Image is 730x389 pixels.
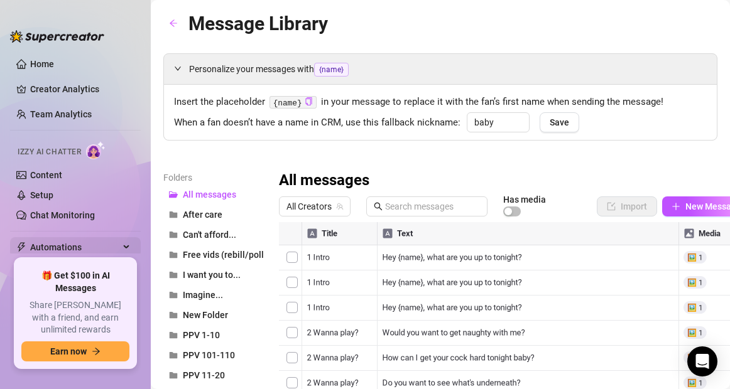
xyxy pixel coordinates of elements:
[10,30,104,43] img: logo-BBDzfeDw.svg
[30,237,119,257] span: Automations
[30,59,54,69] a: Home
[540,112,579,132] button: Save
[30,79,131,99] a: Creator Analytics
[30,210,95,220] a: Chat Monitoring
[16,242,26,252] span: thunderbolt
[687,346,717,376] div: Open Intercom Messenger
[169,290,178,299] span: folder
[672,202,680,211] span: plus
[163,171,264,184] article: Folders
[183,290,223,300] span: Imagine...
[169,19,178,28] span: arrow-left
[163,345,264,365] button: PPV 101-110
[305,97,313,107] button: Click to Copy
[163,285,264,305] button: Imagine...
[597,196,657,216] button: Import
[21,341,129,361] button: Earn nowarrow-right
[314,63,349,77] span: {name}
[550,117,569,127] span: Save
[183,270,241,280] span: I want you to...
[174,115,460,131] span: When a fan doesn’t have a name in CRM, use this fallback nickname:
[169,270,178,279] span: folder
[183,250,271,260] span: Free vids (rebill/polls)
[86,141,106,159] img: AI Chatter
[30,170,62,180] a: Content
[30,109,92,119] a: Team Analytics
[163,325,264,345] button: PPV 1-10
[163,265,264,285] button: I want you to...
[169,331,178,339] span: folder
[286,197,343,216] span: All Creators
[163,365,264,385] button: PPV 11-20
[163,184,264,205] button: All messages
[169,230,178,239] span: folder
[189,62,707,77] span: Personalize your messages with
[183,230,236,240] span: Can't afford...
[305,97,313,105] span: copy
[21,270,129,294] span: 🎁 Get $100 in AI Messages
[183,210,222,220] span: After care
[169,250,178,259] span: folder
[169,311,178,319] span: folder
[183,189,236,200] span: All messages
[169,351,178,360] span: folder
[336,203,344,210] span: team
[174,95,707,110] span: Insert the placeholder in your message to replace it with the fan’s first name when sending the m...
[30,190,53,200] a: Setup
[169,190,178,199] span: folder-open
[169,371,178,380] span: folder
[279,171,369,191] h3: All messages
[183,350,235,360] span: PPV 101-110
[163,205,264,225] button: After care
[188,9,328,38] article: Message Library
[270,96,317,109] code: {name}
[50,346,87,356] span: Earn now
[385,200,480,213] input: Search messages
[163,225,264,245] button: Can't afford...
[21,299,129,336] span: Share [PERSON_NAME] with a friend, and earn unlimited rewards
[174,65,182,72] span: expanded
[164,54,717,84] div: Personalize your messages with{name}
[503,196,546,203] article: Has media
[183,310,228,320] span: New Folder
[163,245,264,265] button: Free vids (rebill/polls)
[18,146,81,158] span: Izzy AI Chatter
[183,330,220,340] span: PPV 1-10
[374,202,383,211] span: search
[92,347,101,356] span: arrow-right
[183,370,225,380] span: PPV 11-20
[163,305,264,325] button: New Folder
[169,210,178,219] span: folder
